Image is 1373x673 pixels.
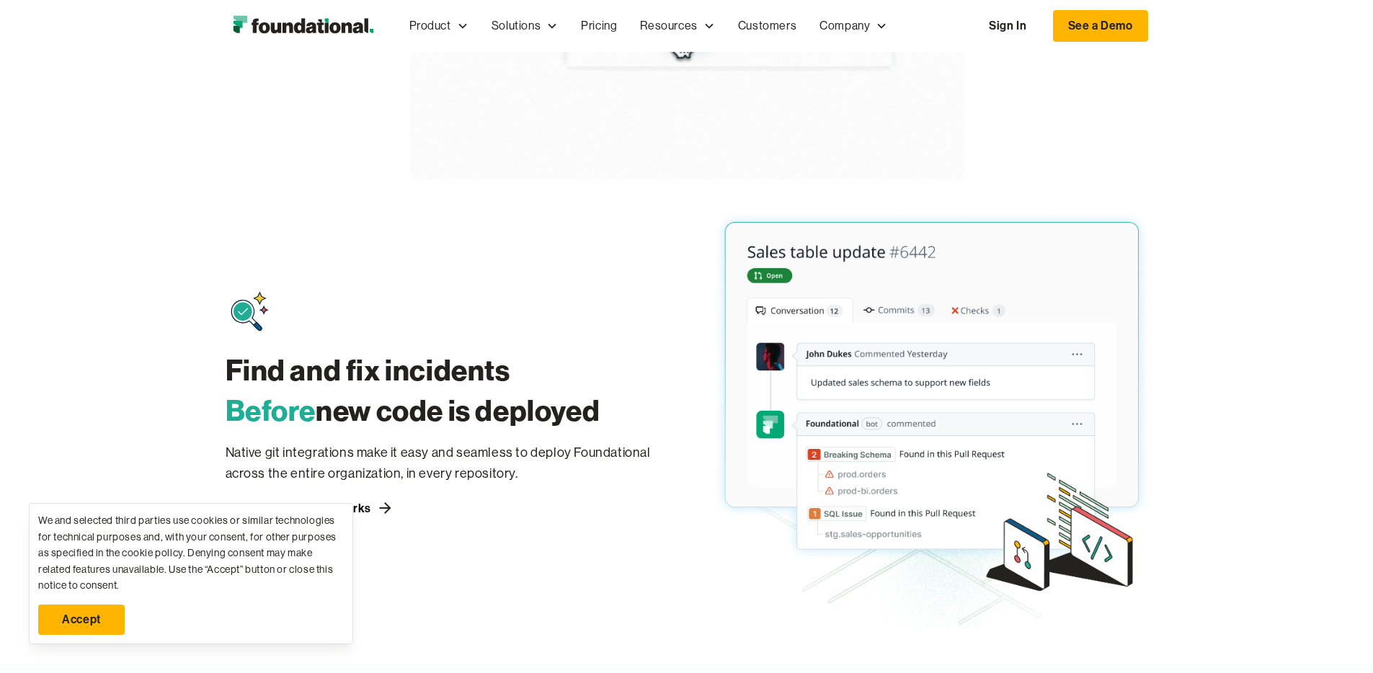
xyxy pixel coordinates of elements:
img: Foundational Logo [226,12,381,40]
p: Native git integrations make it easy and seamless to deploy Foundational across the entire organi... [226,442,658,485]
div: We and selected third parties use cookies or similar technologies for technical purposes and, wit... [38,512,344,593]
div: Explore How This Works [236,502,371,514]
div: Product [409,17,451,35]
a: Customers [727,2,808,50]
span: Before [226,392,316,429]
img: Find and Fix Icon [227,290,273,336]
a: Explore How This Works [226,496,406,520]
h3: Find and fix incidents new code is deployed [226,350,658,431]
div: Resources [628,2,726,50]
a: Accept [38,605,125,635]
div: Solutions [492,17,541,35]
div: Solutions [480,2,569,50]
div: Company [819,17,870,35]
a: Pricing [569,2,628,50]
div: Company [808,2,899,50]
a: See a Demo [1053,10,1148,42]
iframe: Chat Widget [1114,506,1373,673]
a: home [226,12,381,40]
a: Sign In [974,11,1041,41]
div: Resources [640,17,697,35]
div: Product [398,2,480,50]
